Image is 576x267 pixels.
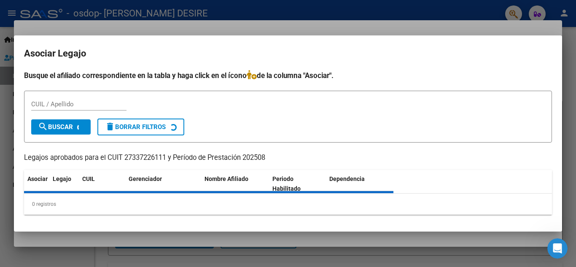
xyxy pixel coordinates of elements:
button: Buscar [31,119,91,135]
button: Borrar Filtros [97,119,184,135]
div: Cerrar [145,13,160,29]
div: 0 registros [24,194,552,215]
span: Dependencia [329,175,365,182]
datatable-header-cell: Nombre Afiliado [201,170,269,198]
span: Buscar [38,123,73,131]
datatable-header-cell: Asociar [24,170,49,198]
iframe: Intercom live chat [547,238,568,259]
span: Gerenciador [129,175,162,182]
datatable-header-cell: Gerenciador [125,170,201,198]
p: Necesitás ayuda? [17,103,152,117]
span: Mensajes [113,210,140,216]
button: Mensajes [84,189,169,223]
span: CUIL [82,175,95,182]
span: Inicio [33,210,51,216]
mat-icon: search [38,121,48,132]
h2: Asociar Legajo [24,46,552,62]
mat-icon: delete [105,121,115,132]
h4: Busque el afiliado correspondiente en la tabla y haga click en el ícono de la columna "Asociar". [24,70,552,81]
datatable-header-cell: Periodo Habilitado [269,170,326,198]
span: Legajo [53,175,71,182]
div: Envíanos un mensaje [17,135,141,144]
p: Hola! [GEOGRAPHIC_DATA] [17,60,152,103]
span: Borrar Filtros [105,123,166,131]
span: Periodo Habilitado [272,175,301,192]
span: Asociar [27,175,48,182]
span: Nombre Afiliado [205,175,248,182]
datatable-header-cell: Dependencia [326,170,394,198]
datatable-header-cell: CUIL [79,170,125,198]
datatable-header-cell: Legajo [49,170,79,198]
div: Envíanos un mensaje [8,128,160,151]
p: Legajos aprobados para el CUIT 27337226111 y Período de Prestación 202508 [24,153,552,163]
